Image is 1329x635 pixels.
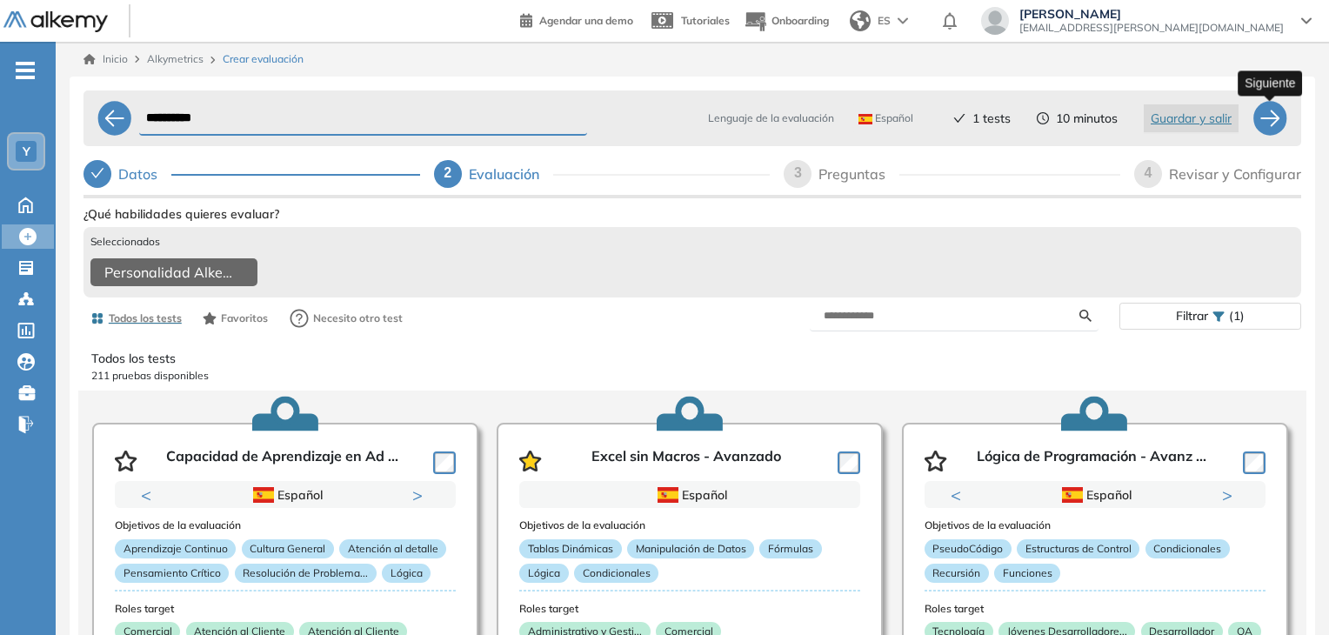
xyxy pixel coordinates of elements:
button: 1 [1074,509,1095,511]
span: ES [878,13,891,29]
span: Todos los tests [109,311,182,326]
div: Español [986,485,1205,505]
span: Crear evaluación [223,51,304,67]
p: Condicionales [1145,539,1230,558]
span: 1 tests [972,110,1011,128]
p: Siguiente [1245,74,1295,92]
h3: Objetivos de la evaluación [519,519,860,531]
button: Onboarding [744,3,829,40]
div: Español [177,485,395,505]
span: check [953,112,965,124]
div: Preguntas [818,160,899,188]
span: (1) [1229,304,1245,329]
p: Excel sin Macros - Avanzado [591,448,781,474]
div: Datos [83,160,420,188]
p: Resolución de Problema... [235,564,377,583]
p: Funciones [994,564,1060,583]
button: Next [1222,486,1239,504]
h3: Objetivos de la evaluación [925,519,1266,531]
button: Necesito otro test [282,301,411,336]
a: Inicio [83,51,128,67]
img: ESP [858,114,872,124]
div: 2Evaluación [434,160,771,188]
p: Fórmulas [759,539,821,558]
span: [EMAIL_ADDRESS][PERSON_NAME][DOMAIN_NAME] [1019,21,1284,35]
p: Pensamiento Crítico [115,564,229,583]
p: 211 pruebas disponibles [91,368,1293,384]
h3: Objetivos de la evaluación [115,519,456,531]
p: Tablas Dinámicas [519,539,621,558]
span: Guardar y salir [1151,109,1232,128]
span: ¿Qué habilidades quieres evaluar? [83,205,279,224]
p: Estructuras de Control [1017,539,1139,558]
span: Filtrar [1176,304,1208,329]
div: 4Revisar y Configurar [1134,160,1301,188]
iframe: Chat Widget [1242,551,1329,635]
p: Condicionales [574,564,658,583]
span: [PERSON_NAME] [1019,7,1284,21]
img: ESP [1062,487,1083,503]
span: Necesito otro test [313,311,403,326]
div: 3Preguntas [784,160,1120,188]
span: 10 minutos [1056,110,1118,128]
div: Datos [118,160,171,188]
p: Lógica [382,564,431,583]
p: Capacidad de Aprendizaje en Ad ... [166,448,398,474]
img: world [850,10,871,31]
img: Logo [3,11,108,33]
p: PseudoCódigo [925,539,1012,558]
button: Next [412,486,430,504]
button: Favoritos [196,304,275,333]
p: Cultura General [242,539,334,558]
button: 1 [264,509,285,511]
span: check [90,166,104,180]
p: Lógica de Programación - Avanz ... [977,448,1206,474]
button: Todos los tests [83,304,189,333]
button: 2 [292,509,306,511]
div: Widget de chat [1242,551,1329,635]
div: Español [581,485,799,505]
span: Onboarding [771,14,829,27]
h3: Roles target [925,603,1266,615]
a: Agendar una demo [520,9,633,30]
button: Guardar y salir [1144,104,1239,132]
span: Favoritos [221,311,268,326]
p: Todos los tests [91,350,1293,368]
h3: Roles target [519,603,860,615]
img: ESP [658,487,678,503]
p: Recursión [925,564,989,583]
span: Lenguaje de la evaluación [708,110,834,126]
button: Previous [951,486,968,504]
h3: Roles target [115,603,456,615]
span: clock-circle [1037,112,1049,124]
img: ESP [253,487,274,503]
img: arrow [898,17,908,24]
p: Manipulación de Datos [627,539,754,558]
span: 4 [1145,165,1152,180]
span: 2 [444,165,451,180]
span: Español [858,111,913,125]
i: - [16,69,35,72]
span: Tutoriales [681,14,730,27]
span: Seleccionados [90,234,160,250]
button: 2 [1102,509,1116,511]
p: Atención al detalle [339,539,446,558]
div: Evaluación [469,160,553,188]
span: Y [23,144,30,158]
div: Revisar y Configurar [1169,160,1301,188]
button: Previous [141,486,158,504]
span: Alkymetrics [147,52,204,65]
p: Lógica [519,564,568,583]
p: Aprendizaje Continuo [115,539,236,558]
span: Agendar una demo [539,14,633,27]
span: Personalidad Alkemy - INAP [104,262,237,283]
span: 3 [794,165,802,180]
